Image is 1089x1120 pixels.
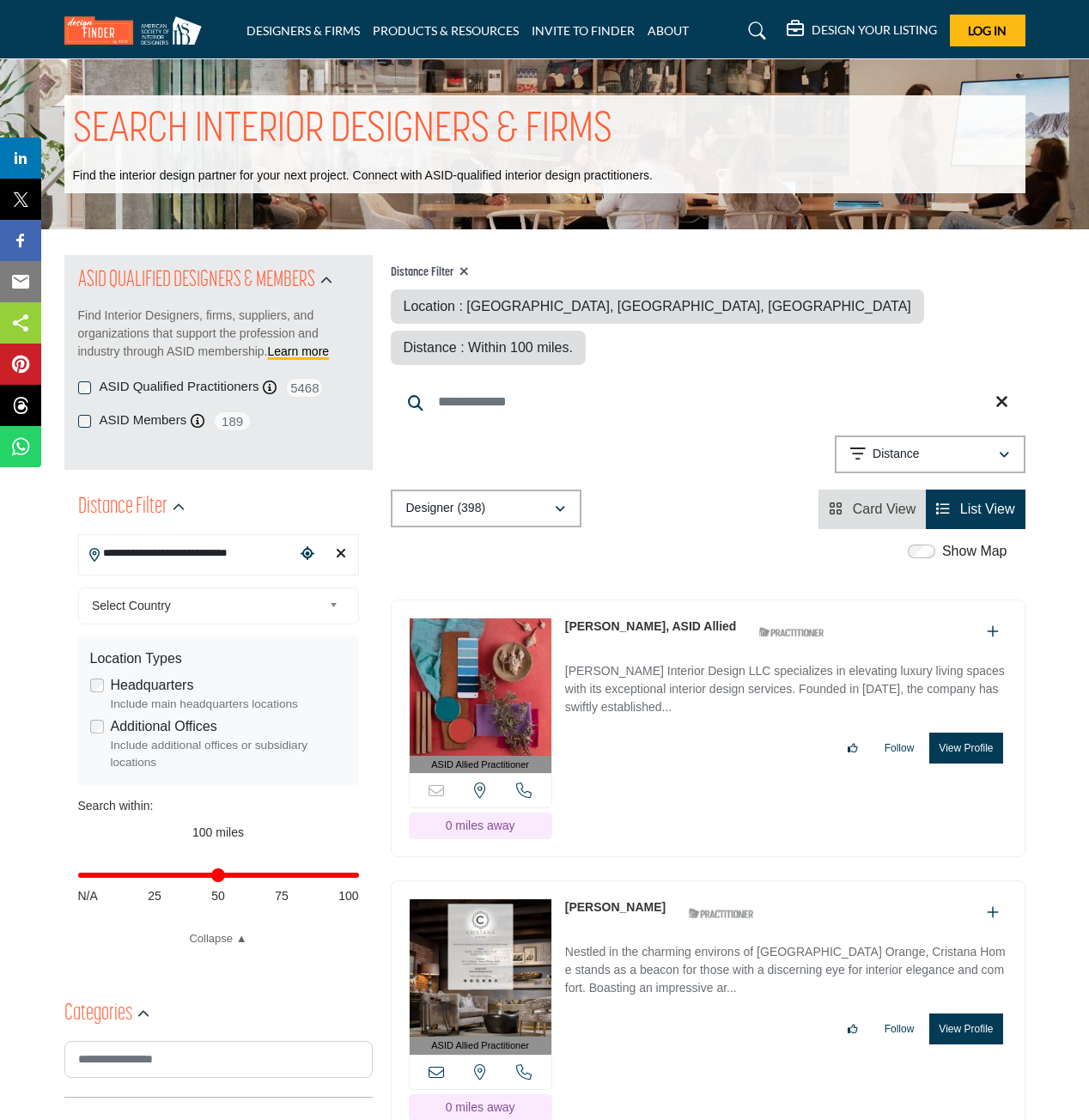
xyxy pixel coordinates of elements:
span: List View [960,502,1015,516]
div: DESIGN YOUR LISTING [787,21,937,41]
button: Distance [835,435,1025,473]
button: View Profile [929,733,1002,764]
span: N/A [78,887,98,905]
span: Location : [GEOGRAPHIC_DATA], [GEOGRAPHIC_DATA], [GEOGRAPHIC_DATA] [404,299,911,313]
span: 50 [211,887,225,905]
img: Site Logo [64,16,210,45]
input: Search Category [64,1041,373,1078]
a: [PERSON_NAME] Interior Design LLC specializes in elevating luxury living spaces with its exceptio... [565,652,1007,720]
h1: SEARCH INTERIOR DESIGNERS & FIRMS [73,104,612,157]
div: Clear search location [328,536,353,573]
label: Headquarters [111,675,194,696]
button: Like listing [837,733,869,763]
img: ASID Qualified Practitioners Badge Icon [752,622,830,643]
span: ASID Allied Practitioner [431,1038,529,1053]
span: 0 miles away [446,819,515,832]
a: ASID Allied Practitioner [410,899,551,1055]
button: View Profile [929,1013,1002,1044]
input: ASID Qualified Practitioners checkbox [78,381,91,394]
span: 5468 [285,377,324,399]
input: Search Location [79,537,295,570]
span: 75 [275,887,289,905]
h2: Categories [64,999,132,1030]
button: Log In [950,15,1025,46]
div: Include additional offices or subsidiary locations [111,737,347,772]
a: View List [936,502,1014,516]
a: Nestled in the charming environs of [GEOGRAPHIC_DATA] Orange, Cristana Home stands as a beacon fo... [565,933,1007,1001]
p: Find Interior Designers, firms, suppliers, and organizations that support the profession and indu... [78,307,359,361]
a: Add To List [987,624,999,639]
label: ASID Members [100,411,187,430]
p: Find the interior design partner for your next project. Connect with ASID-qualified interior desi... [73,167,653,185]
li: List View [926,490,1025,529]
a: Add To List [987,905,999,920]
span: ASID Allied Practitioner [431,758,529,772]
span: Card View [853,502,916,516]
a: [PERSON_NAME] [565,900,666,914]
h2: ASID QUALIFIED DESIGNERS & MEMBERS [78,265,315,296]
div: Include main headquarters locations [111,696,347,713]
a: ASID Allied Practitioner [410,618,551,774]
span: 0 miles away [446,1100,515,1114]
a: Learn more [268,344,330,358]
button: Designer (398) [391,490,581,527]
label: Show Map [942,541,1007,562]
p: Distance [873,446,919,463]
h2: Distance Filter [78,492,167,523]
img: Cristana Rocamora-Suder [410,899,551,1037]
button: Follow [873,1014,926,1044]
div: Choose your current location [295,536,319,573]
label: Additional Offices [111,716,217,737]
label: ASID Qualified Practitioners [100,377,259,397]
p: Samia Verbist, ASID Allied [565,618,737,636]
span: 25 [148,887,161,905]
input: Search Keyword [391,381,1025,423]
button: Follow [873,733,926,763]
span: 189 [213,411,252,432]
span: 100 miles [192,825,244,839]
div: Location Types [90,648,347,669]
span: Distance : Within 100 miles. [404,340,573,355]
button: Like listing [837,1014,869,1044]
img: Samia Verbist, ASID Allied [410,618,551,756]
p: Designer (398) [406,500,486,517]
a: ABOUT [648,23,689,38]
p: Nestled in the charming environs of [GEOGRAPHIC_DATA] Orange, Cristana Home stands as a beacon fo... [565,943,1007,1001]
a: INVITE TO FINDER [532,23,635,38]
span: Log In [968,23,1007,38]
a: [PERSON_NAME], ASID Allied [565,619,737,633]
h5: DESIGN YOUR LISTING [812,22,937,38]
li: Card View [818,490,926,529]
span: Select Country [92,595,322,616]
span: 100 [338,887,358,905]
a: PRODUCTS & RESOURCES [373,23,519,38]
p: [PERSON_NAME] Interior Design LLC specializes in elevating luxury living spaces with its exceptio... [565,662,1007,720]
a: View Card [829,502,916,516]
p: Cristana Rocamora-Suder [565,898,666,916]
a: DESIGNERS & FIRMS [246,23,360,38]
img: ASID Qualified Practitioners Badge Icon [682,903,759,924]
input: ASID Members checkbox [78,415,91,428]
a: Search [732,17,777,45]
h4: Distance Filter [391,265,1025,281]
a: Collapse ▲ [78,930,359,947]
div: Search within: [78,797,359,815]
